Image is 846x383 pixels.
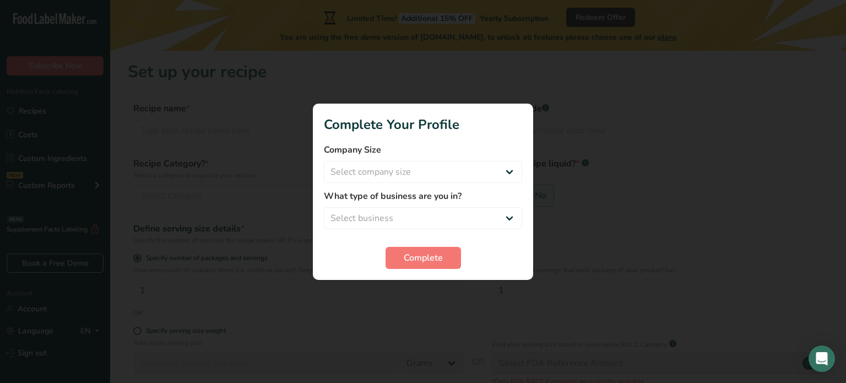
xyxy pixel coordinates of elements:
[386,247,461,269] button: Complete
[809,346,835,372] div: Open Intercom Messenger
[324,143,522,157] label: Company Size
[324,115,522,134] h1: Complete Your Profile
[404,251,443,265] span: Complete
[324,190,522,203] label: What type of business are you in?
